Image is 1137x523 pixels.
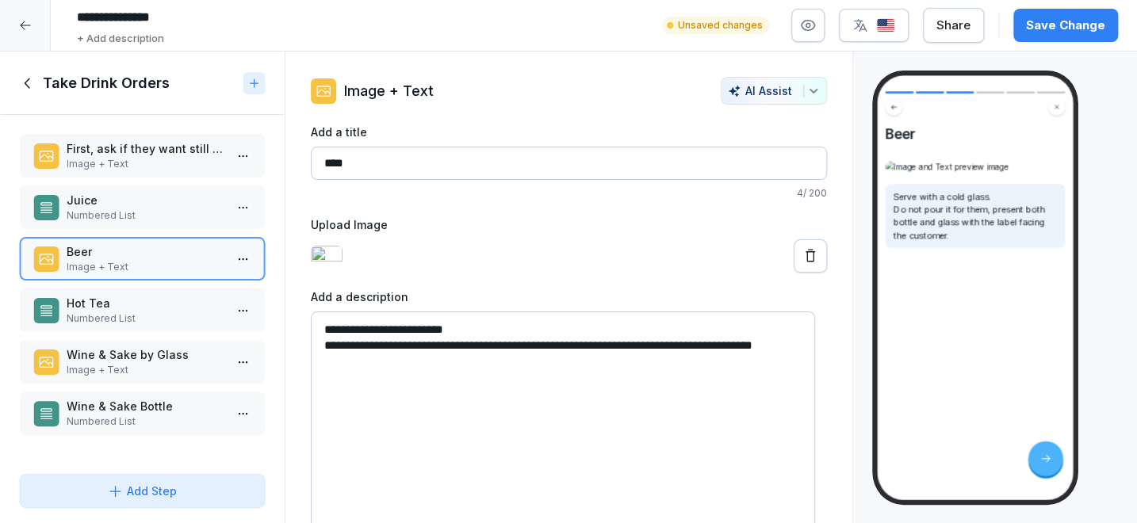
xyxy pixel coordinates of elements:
[936,17,970,34] div: Share
[923,8,984,43] button: Share
[876,18,895,33] img: us.svg
[19,185,266,229] div: JuiceNumbered List
[19,474,266,508] button: Add Step
[67,311,224,326] p: Numbered List
[77,31,164,47] p: + Add description
[311,288,827,305] label: Add a description
[721,77,827,105] button: AI Assist
[67,346,224,363] p: Wine & Sake by Glass
[67,192,224,208] p: Juice
[885,125,1065,142] h4: Beer
[885,161,1065,173] img: Image and Text preview image
[728,84,820,97] div: AI Assist
[344,80,434,101] p: Image + Text
[19,340,266,384] div: Wine & Sake by GlassImage + Text
[108,483,177,499] div: Add Step
[67,208,224,223] p: Numbered List
[67,414,224,429] p: Numbered List
[893,190,1057,242] p: Serve with a cold glass. Do not pour it for them, present both bottle and glass with the label fa...
[19,391,266,435] div: Wine & Sake BottleNumbered List
[43,74,170,93] h1: Take Drink Orders
[67,398,224,414] p: Wine & Sake Bottle
[311,186,827,200] p: 4 / 200
[19,288,266,332] div: Hot TeaNumbered List
[1013,9,1118,42] button: Save Change
[678,18,763,32] p: Unsaved changes
[19,237,266,281] div: BeerImage + Text
[67,157,224,171] p: Image + Text
[67,140,224,157] p: First, ask if they want still or sparkling water.
[311,124,827,140] label: Add a title
[311,216,827,233] label: Upload Image
[1026,17,1105,34] div: Save Change
[311,246,343,266] img: 8d263b51-2a9d-40d3-9dad-df05d746cd71
[67,363,224,377] p: Image + Text
[67,243,224,260] p: Beer
[67,295,224,311] p: Hot Tea
[67,260,224,274] p: Image + Text
[19,134,266,178] div: First, ask if they want still or sparkling water.Image + Text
